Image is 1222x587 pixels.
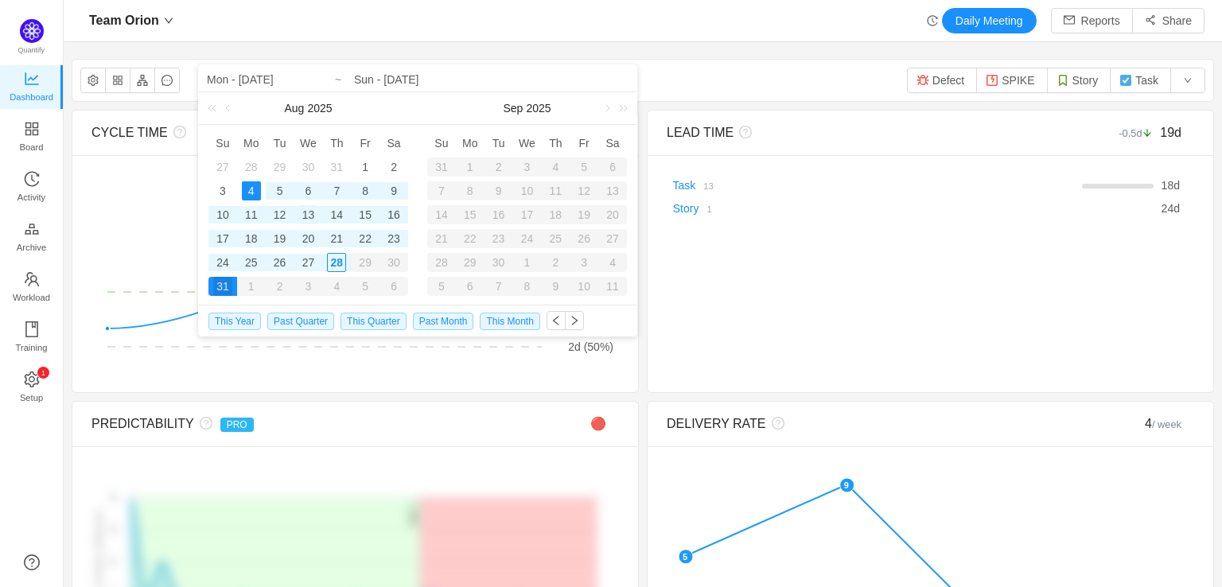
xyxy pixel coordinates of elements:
td: August 25, 2025 [237,251,266,274]
div: PREDICTABILITY [91,414,487,433]
a: Aug [282,92,305,124]
td: September 23, 2025 [485,227,513,251]
div: 6 [456,277,485,296]
span: 🔴 [590,417,606,430]
td: September 16, 2025 [485,203,513,227]
a: Activity [24,172,40,204]
div: 26 [570,229,598,248]
td: July 28, 2025 [237,155,266,179]
div: 16 [485,205,513,224]
div: 10 [570,277,598,296]
td: August 17, 2025 [208,227,237,251]
td: August 18, 2025 [237,227,266,251]
img: Quantify [20,19,44,43]
div: 12 [270,205,290,224]
td: August 2, 2025 [379,155,408,179]
button: icon: mailReports [1051,8,1133,33]
span: 24 [1162,202,1174,215]
td: September 1, 2025 [237,274,266,298]
td: September 4, 2025 [541,155,570,179]
div: 21 [427,229,456,248]
a: 2025 [305,92,333,124]
div: 7 [427,181,456,200]
div: 8 [513,277,542,296]
div: 7 [327,181,346,200]
div: 31 [327,157,346,177]
small: 13 [703,181,713,191]
td: September 28, 2025 [427,251,456,274]
td: September 29, 2025 [456,251,485,274]
td: September 4, 2025 [322,274,351,298]
div: 20 [598,205,627,224]
td: September 3, 2025 [513,155,542,179]
div: 28 [327,253,346,272]
span: We [513,136,542,150]
div: 15 [456,205,485,224]
td: July 30, 2025 [294,155,323,179]
a: Next year (Control + right) [610,92,631,124]
span: Archive [17,231,46,263]
td: October 4, 2025 [598,251,627,274]
th: Sun [208,131,237,155]
button: icon: message [154,68,180,93]
a: Board [24,122,40,154]
div: 1 [513,253,542,272]
td: September 17, 2025 [513,203,542,227]
td: August 22, 2025 [351,227,379,251]
div: 2 [384,157,403,177]
a: Dashboard [24,72,40,103]
div: 7 [485,277,513,296]
button: Defect [907,68,977,93]
span: Mo [456,136,485,150]
div: 23 [384,229,403,248]
div: 3 [513,157,542,177]
div: DELIVERY RATE [667,414,1062,433]
div: 18 [541,205,570,224]
span: Su [208,136,237,150]
div: 1 [237,277,266,296]
span: Fr [351,136,379,150]
span: This Month [480,313,539,330]
td: October 7, 2025 [485,274,513,298]
td: August 15, 2025 [351,203,379,227]
div: 5 [427,277,456,296]
div: 26 [270,253,290,272]
div: 24 [213,253,232,272]
div: 3 [294,277,323,296]
td: July 27, 2025 [208,155,237,179]
img: 11603 [916,74,929,87]
div: 27 [213,157,232,177]
td: August 24, 2025 [208,251,237,274]
span: We [294,136,323,150]
div: 30 [485,253,513,272]
span: Sa [598,136,627,150]
span: Team Orion [89,8,159,33]
div: 23 [485,229,513,248]
button: Story [1047,68,1111,93]
button: icon: setting [80,68,106,93]
td: September 14, 2025 [427,203,456,227]
td: August 31, 2025 [427,155,456,179]
div: 5 [570,157,598,177]
th: Sat [379,131,408,155]
span: d [1162,202,1180,215]
td: September 20, 2025 [598,203,627,227]
div: 10 [213,205,232,224]
td: September 7, 2025 [427,179,456,203]
td: September 5, 2025 [351,274,379,298]
td: September 30, 2025 [485,251,513,274]
div: 22 [356,229,375,248]
span: 19d [1160,126,1181,139]
a: 1 [699,202,711,215]
div: 12 [570,181,598,200]
span: Tu [266,136,294,150]
a: 13 [695,179,713,192]
td: September 9, 2025 [485,179,513,203]
td: September 22, 2025 [456,227,485,251]
div: 29 [456,253,485,272]
div: 21 [327,229,346,248]
div: 18 [242,229,261,248]
td: September 3, 2025 [294,274,323,298]
span: Setup [20,382,43,414]
td: August 20, 2025 [294,227,323,251]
